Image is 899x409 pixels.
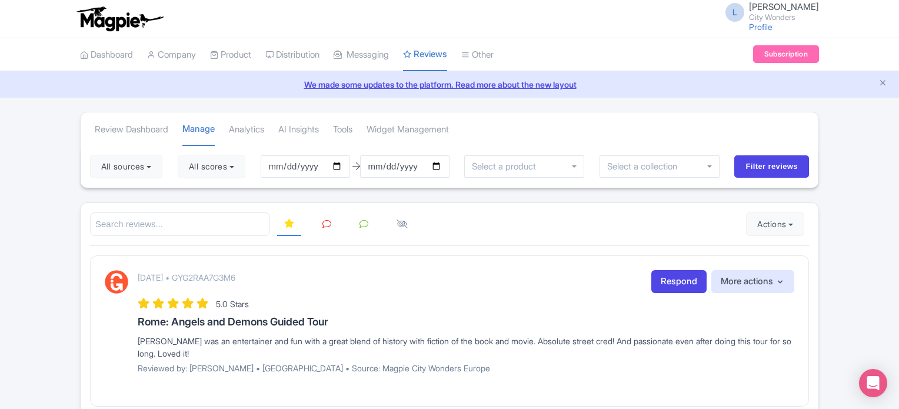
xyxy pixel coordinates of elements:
a: Company [147,39,196,71]
button: All sources [90,155,162,178]
button: All scores [178,155,245,178]
a: Reviews [403,38,447,72]
input: Search reviews... [90,212,270,237]
img: GetYourGuide Logo [105,270,128,294]
span: [PERSON_NAME] [749,1,819,12]
a: L [PERSON_NAME] City Wonders [718,2,819,21]
a: AI Insights [278,114,319,146]
a: Analytics [229,114,264,146]
a: We made some updates to the platform. Read more about the new layout [7,78,892,91]
a: Tools [333,114,352,146]
button: Actions [746,212,804,236]
p: Reviewed by: [PERSON_NAME] • [GEOGRAPHIC_DATA] • Source: Magpie City Wonders Europe [138,362,794,374]
a: Review Dashboard [95,114,168,146]
button: Close announcement [878,77,887,91]
a: Other [461,39,494,71]
span: 5.0 Stars [216,299,249,309]
a: Messaging [334,39,389,71]
a: Distribution [265,39,319,71]
span: L [725,3,744,22]
a: Product [210,39,251,71]
img: logo-ab69f6fb50320c5b225c76a69d11143b.png [74,6,165,32]
small: City Wonders [749,14,819,21]
p: [DATE] • GYG2RAA7G3M6 [138,271,235,284]
h3: Rome: Angels and Demons Guided Tour [138,316,794,328]
div: [PERSON_NAME] was an entertainer and fun with a great blend of history with fiction of the book a... [138,335,794,360]
a: Respond [651,270,707,293]
button: More actions [711,270,794,293]
a: Dashboard [80,39,133,71]
input: Filter reviews [734,155,809,178]
div: Open Intercom Messenger [859,369,887,397]
input: Select a collection [607,161,685,172]
a: Subscription [753,45,819,63]
input: Select a product [472,161,542,172]
a: Widget Management [367,114,449,146]
a: Manage [182,113,215,147]
a: Profile [749,22,773,32]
